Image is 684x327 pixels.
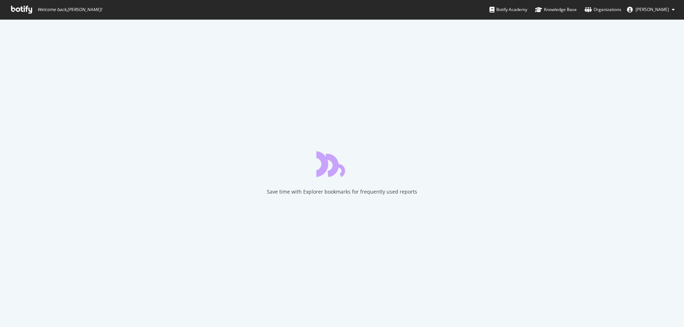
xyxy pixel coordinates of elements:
div: Save time with Explorer bookmarks for frequently used reports [267,188,417,195]
div: Organizations [585,6,621,13]
div: Knowledge Base [535,6,577,13]
div: Botify Academy [489,6,527,13]
span: Welcome back, [PERSON_NAME] ! [37,7,102,12]
span: Axel Roth [636,6,669,12]
div: animation [316,151,368,177]
button: [PERSON_NAME] [621,4,680,15]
